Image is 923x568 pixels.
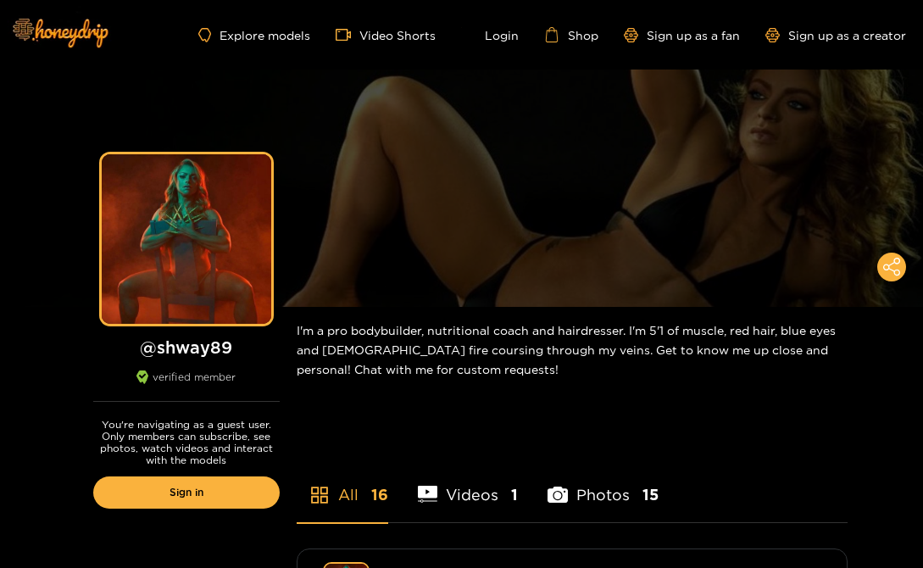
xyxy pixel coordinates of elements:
a: Explore models [198,28,310,42]
span: 1 [511,484,518,505]
li: Videos [418,446,519,522]
p: You're navigating as a guest user. Only members can subscribe, see photos, watch videos and inter... [93,419,280,466]
span: appstore [309,485,330,505]
a: Video Shorts [336,27,436,42]
h1: @ shway89 [93,337,280,358]
a: Shop [544,27,598,42]
span: video-camera [336,27,359,42]
div: I'm a pro bodybuilder, nutritional coach and hairdresser. I'm 5'1 of muscle, red hair, blue eyes ... [297,307,848,393]
span: 16 [371,484,388,505]
span: 15 [642,484,659,505]
a: Sign up as a creator [765,28,906,42]
li: Photos [548,446,659,522]
a: Login [461,27,519,42]
li: All [297,446,388,522]
a: Sign up as a fan [624,28,740,42]
a: Sign in [93,476,280,509]
div: verified member [93,370,280,402]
